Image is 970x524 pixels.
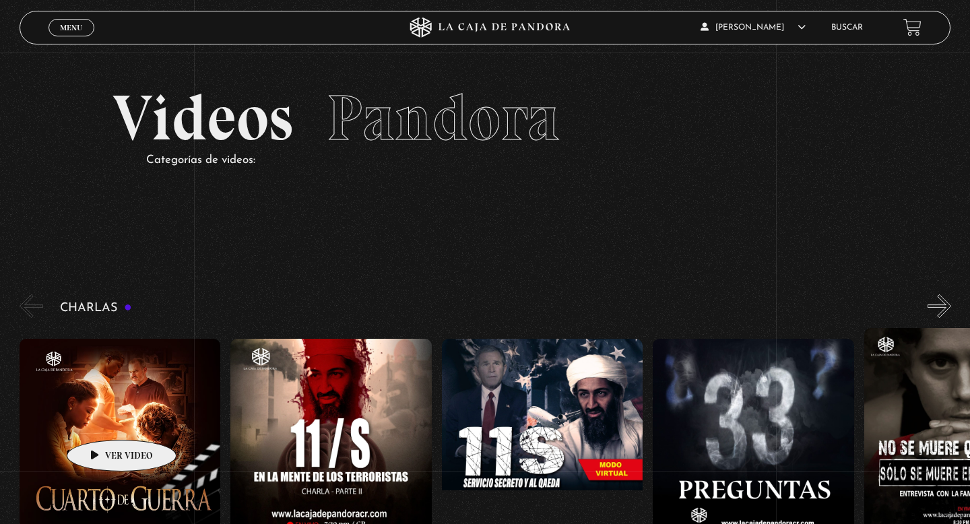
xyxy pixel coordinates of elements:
[112,86,858,150] h2: Videos
[701,24,806,32] span: [PERSON_NAME]
[327,79,560,156] span: Pandora
[60,302,132,315] h3: Charlas
[20,294,43,318] button: Previous
[60,24,82,32] span: Menu
[903,18,922,36] a: View your shopping cart
[146,150,858,171] p: Categorías de videos:
[928,294,951,318] button: Next
[56,34,88,44] span: Cerrar
[831,24,863,32] a: Buscar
